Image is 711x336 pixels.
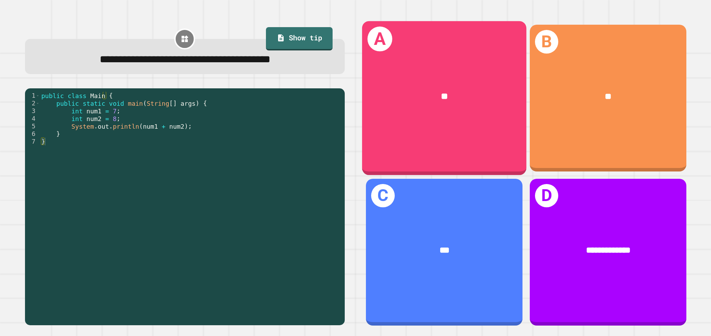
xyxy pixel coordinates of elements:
[36,99,40,107] span: Toggle code folding, rows 2 through 6
[535,30,559,54] h1: B
[371,184,395,208] h1: C
[266,27,333,50] a: Show tip
[25,99,40,107] div: 2
[368,27,392,51] h1: A
[25,107,40,115] div: 3
[25,130,40,138] div: 6
[25,122,40,130] div: 5
[25,138,40,145] div: 7
[25,115,40,122] div: 4
[36,92,40,99] span: Toggle code folding, rows 1 through 7
[25,92,40,99] div: 1
[535,184,559,208] h1: D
